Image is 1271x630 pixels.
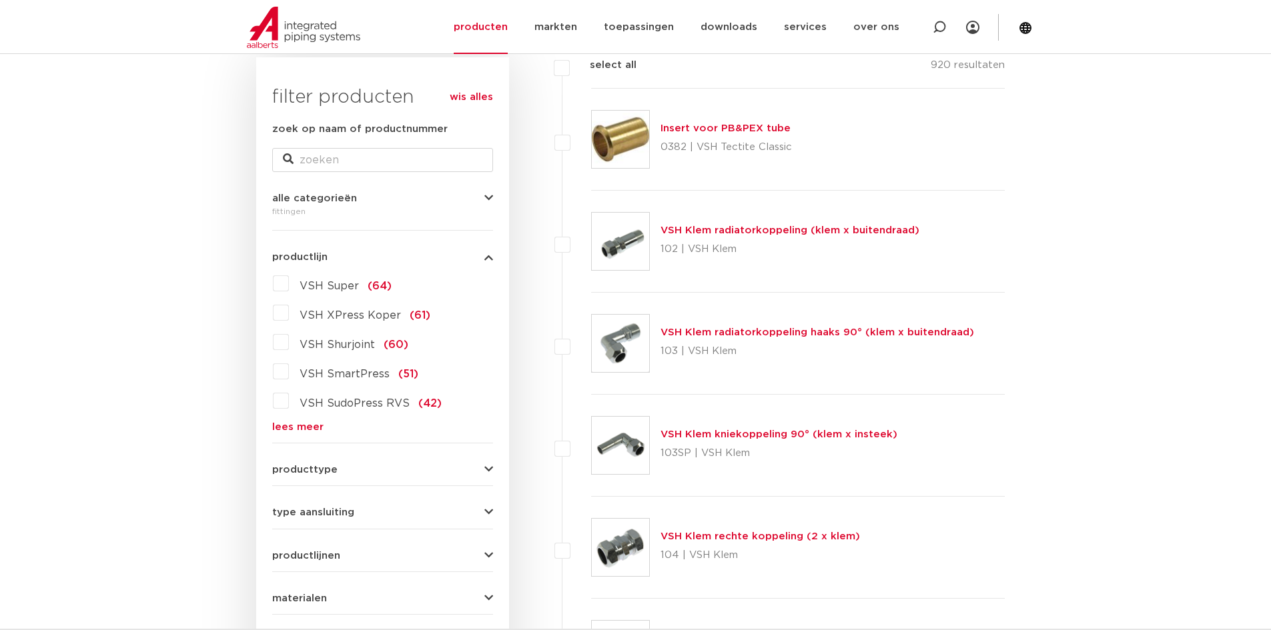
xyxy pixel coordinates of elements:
[272,203,493,219] div: fittingen
[661,531,860,541] a: VSH Klem rechte koppeling (2 x klem)
[410,310,430,321] span: (61)
[272,193,493,203] button: alle categorieën
[300,398,410,409] span: VSH SudoPress RVS
[272,252,493,262] button: productlijn
[592,417,649,474] img: Thumbnail for VSH Klem kniekoppeling 90° (klem x insteek)
[272,593,493,603] button: materialen
[272,193,357,203] span: alle categorieën
[272,121,448,137] label: zoek op naam of productnummer
[661,341,974,362] p: 103 | VSH Klem
[272,507,354,517] span: type aansluiting
[661,239,919,260] p: 102 | VSH Klem
[661,545,860,566] p: 104 | VSH Klem
[661,443,897,464] p: 103SP | VSH Klem
[592,315,649,372] img: Thumbnail for VSH Klem radiatorkoppeling haaks 90° (klem x buitendraad)
[661,137,792,158] p: 0382 | VSH Tectite Classic
[272,148,493,172] input: zoeken
[272,465,493,475] button: producttype
[418,398,442,409] span: (42)
[272,84,493,111] h3: filter producten
[661,225,919,235] a: VSH Klem radiatorkoppeling (klem x buitendraad)
[272,551,340,561] span: productlijnen
[661,429,897,439] a: VSH Klem kniekoppeling 90° (klem x insteek)
[300,369,390,379] span: VSH SmartPress
[300,281,359,291] span: VSH Super
[592,519,649,576] img: Thumbnail for VSH Klem rechte koppeling (2 x klem)
[368,281,392,291] span: (64)
[931,57,1005,78] p: 920 resultaten
[661,327,974,337] a: VSH Klem radiatorkoppeling haaks 90° (klem x buitendraad)
[272,465,338,475] span: producttype
[661,123,791,133] a: Insert voor PB&PEX tube
[272,422,493,432] a: lees meer
[398,369,418,379] span: (51)
[570,57,637,73] label: select all
[300,310,401,321] span: VSH XPress Koper
[272,252,328,262] span: productlijn
[300,339,375,350] span: VSH Shurjoint
[272,551,493,561] button: productlijnen
[272,593,327,603] span: materialen
[384,339,408,350] span: (60)
[272,507,493,517] button: type aansluiting
[450,89,493,105] a: wis alles
[592,111,649,168] img: Thumbnail for Insert voor PB&PEX tube
[592,213,649,270] img: Thumbnail for VSH Klem radiatorkoppeling (klem x buitendraad)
